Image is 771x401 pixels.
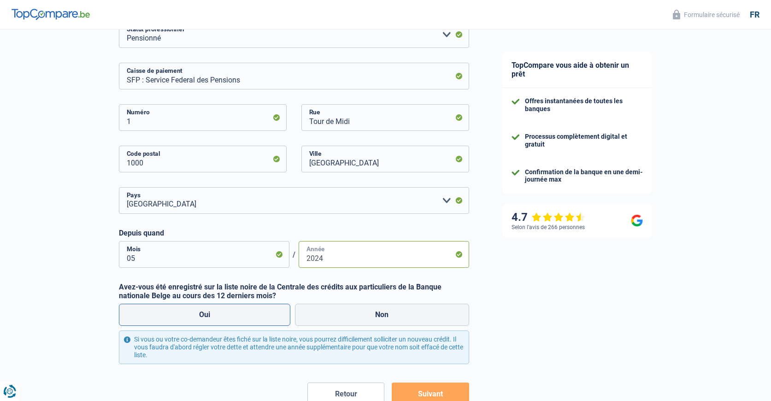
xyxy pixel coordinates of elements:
div: Confirmation de la banque en une demi-journée max [525,168,643,184]
div: Processus complètement digital et gratuit [525,133,643,148]
img: TopCompare Logo [12,9,90,20]
button: Formulaire sécurisé [667,7,745,22]
input: MM [119,241,289,268]
input: AAAA [299,241,469,268]
div: TopCompare vous aide à obtenir un prêt [502,52,652,88]
div: Offres instantanées de toutes les banques [525,97,643,113]
label: Oui [119,304,291,326]
div: Si vous ou votre co-demandeur êtes fiché sur la liste noire, vous pourrez difficilement sollicite... [119,330,469,364]
div: fr [750,10,759,20]
img: Advertisement [2,267,3,268]
label: Avez-vous été enregistré sur la liste noire de la Centrale des crédits aux particuliers de la Ban... [119,283,469,300]
label: Depuis quand [119,229,469,237]
label: Non [295,304,469,326]
span: / [289,250,299,259]
div: 4.7 [512,211,586,224]
div: Selon l’avis de 266 personnes [512,224,585,230]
